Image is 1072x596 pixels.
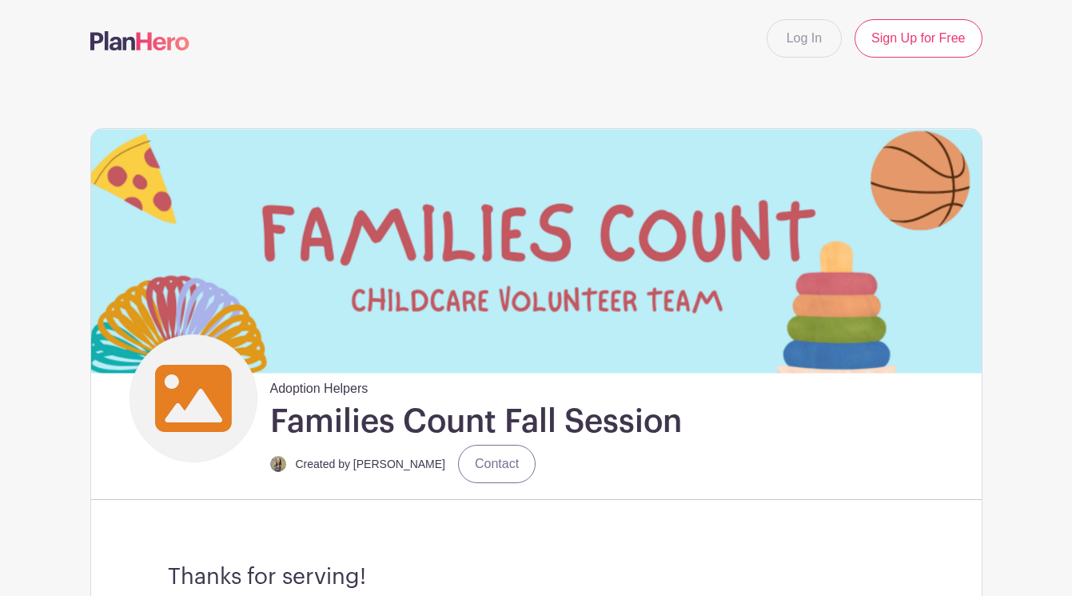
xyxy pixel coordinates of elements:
img: logo-507f7623f17ff9eddc593b1ce0a138ce2505c220e1c5a4e2b4648c50719b7d32.svg [90,31,189,50]
a: Sign Up for Free [855,19,982,58]
a: Log In [767,19,842,58]
small: Created by [PERSON_NAME] [296,458,446,470]
img: IMG_0582.jpg [270,456,286,472]
span: Adoption Helpers [270,373,369,398]
h1: Families Count Fall Session [270,402,682,442]
img: event_banner_8838.png [91,129,982,373]
a: Contact [458,445,536,483]
h3: Thanks for serving! [168,564,905,591]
